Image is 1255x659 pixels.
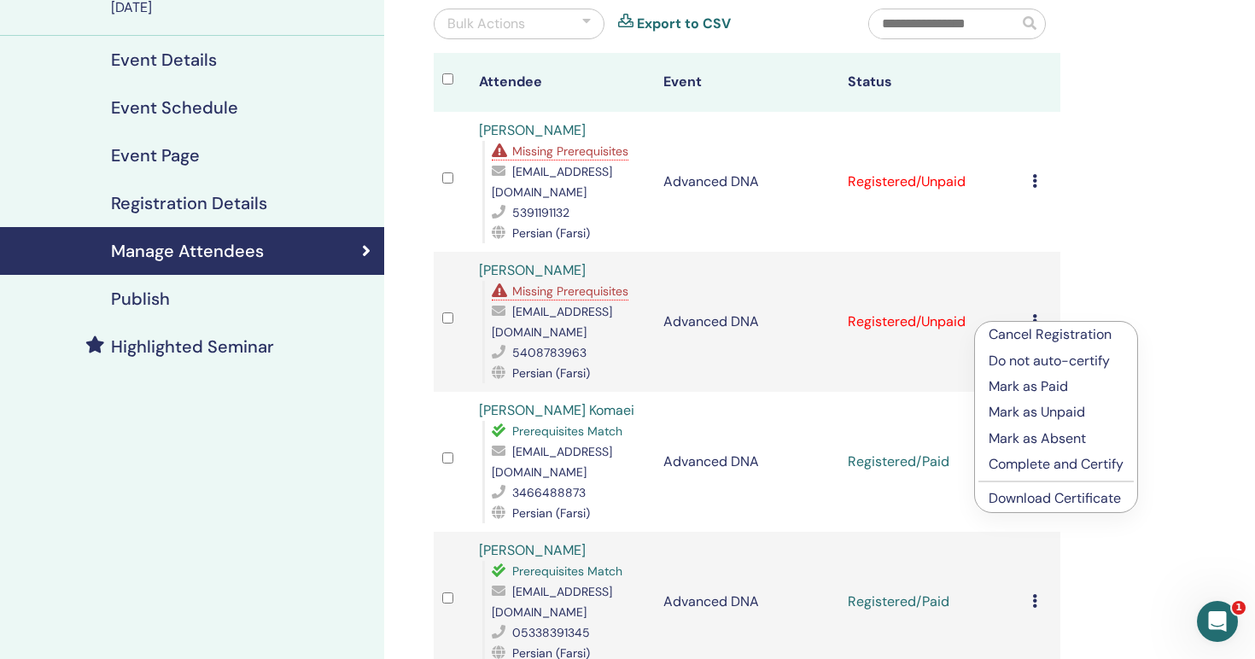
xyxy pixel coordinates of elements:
[492,164,612,200] span: [EMAIL_ADDRESS][DOMAIN_NAME]
[989,351,1124,371] p: Do not auto-certify
[111,145,200,166] h4: Event Page
[512,365,590,381] span: Persian (Farsi)
[470,53,655,112] th: Attendee
[479,401,634,419] a: [PERSON_NAME] Komaei
[492,304,612,340] span: [EMAIL_ADDRESS][DOMAIN_NAME]
[512,345,587,360] span: 5408783963
[479,121,586,139] a: [PERSON_NAME]
[111,97,238,118] h4: Event Schedule
[447,14,525,34] div: Bulk Actions
[512,205,569,220] span: 5391191132
[989,429,1124,449] p: Mark as Absent
[839,53,1024,112] th: Status
[512,143,628,159] span: Missing Prerequisites
[111,336,274,357] h4: Highlighted Seminar
[655,252,839,392] td: Advanced DNA
[989,489,1121,507] a: Download Certificate
[655,392,839,532] td: Advanced DNA
[637,14,731,34] a: Export to CSV
[479,261,586,279] a: [PERSON_NAME]
[492,584,612,620] span: [EMAIL_ADDRESS][DOMAIN_NAME]
[989,324,1124,345] p: Cancel Registration
[479,541,586,559] a: [PERSON_NAME]
[492,444,612,480] span: [EMAIL_ADDRESS][DOMAIN_NAME]
[111,193,267,213] h4: Registration Details
[512,225,590,241] span: Persian (Farsi)
[989,454,1124,475] p: Complete and Certify
[111,50,217,70] h4: Event Details
[111,241,264,261] h4: Manage Attendees
[655,112,839,252] td: Advanced DNA
[1232,601,1246,615] span: 1
[512,563,622,579] span: Prerequisites Match
[111,289,170,309] h4: Publish
[989,376,1124,397] p: Mark as Paid
[512,505,590,521] span: Persian (Farsi)
[512,625,590,640] span: 05338391345
[512,283,628,299] span: Missing Prerequisites
[989,402,1124,423] p: Mark as Unpaid
[512,485,586,500] span: 3466488873
[1197,601,1238,642] iframe: Intercom live chat
[655,53,839,112] th: Event
[512,423,622,439] span: Prerequisites Match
